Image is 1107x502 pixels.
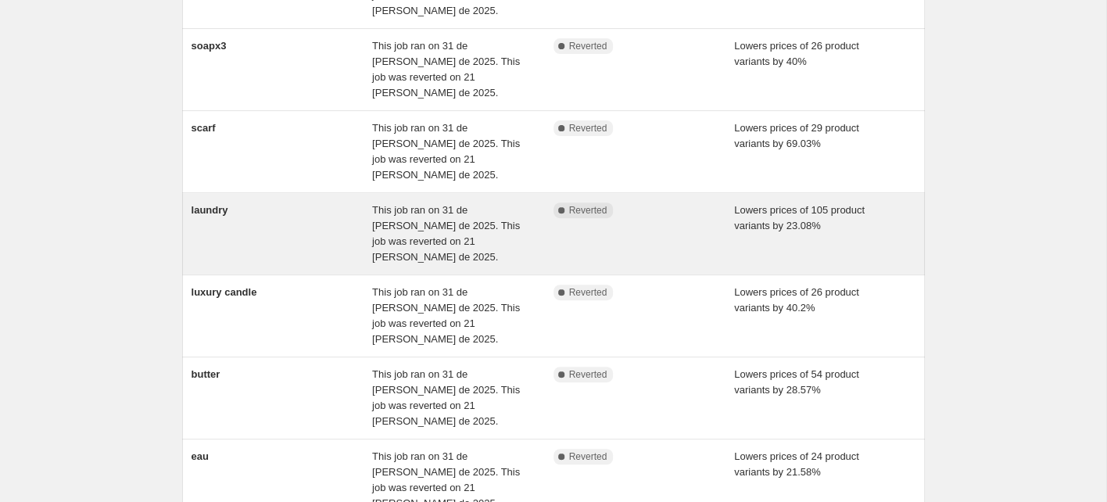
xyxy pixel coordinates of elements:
[734,122,859,149] span: Lowers prices of 29 product variants by 69.03%
[372,122,520,181] span: This job ran on 31 de [PERSON_NAME] de 2025. This job was reverted on 21 [PERSON_NAME] de 2025.
[372,40,520,99] span: This job ran on 31 de [PERSON_NAME] de 2025. This job was reverted on 21 [PERSON_NAME] de 2025.
[192,286,257,298] span: luxury candle
[569,368,607,381] span: Reverted
[569,122,607,134] span: Reverted
[734,368,859,396] span: Lowers prices of 54 product variants by 28.57%
[734,450,859,478] span: Lowers prices of 24 product variants by 21.58%
[192,122,216,134] span: scarf
[569,450,607,463] span: Reverted
[192,204,228,216] span: laundry
[372,286,520,345] span: This job ran on 31 de [PERSON_NAME] de 2025. This job was reverted on 21 [PERSON_NAME] de 2025.
[192,40,227,52] span: soapx3
[372,368,520,427] span: This job ran on 31 de [PERSON_NAME] de 2025. This job was reverted on 21 [PERSON_NAME] de 2025.
[734,286,859,314] span: Lowers prices of 26 product variants by 40.2%
[569,204,607,217] span: Reverted
[192,368,220,380] span: butter
[734,40,859,67] span: Lowers prices of 26 product variants by 40%
[569,40,607,52] span: Reverted
[192,450,209,462] span: eau
[372,204,520,263] span: This job ran on 31 de [PERSON_NAME] de 2025. This job was reverted on 21 [PERSON_NAME] de 2025.
[569,286,607,299] span: Reverted
[734,204,865,231] span: Lowers prices of 105 product variants by 23.08%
